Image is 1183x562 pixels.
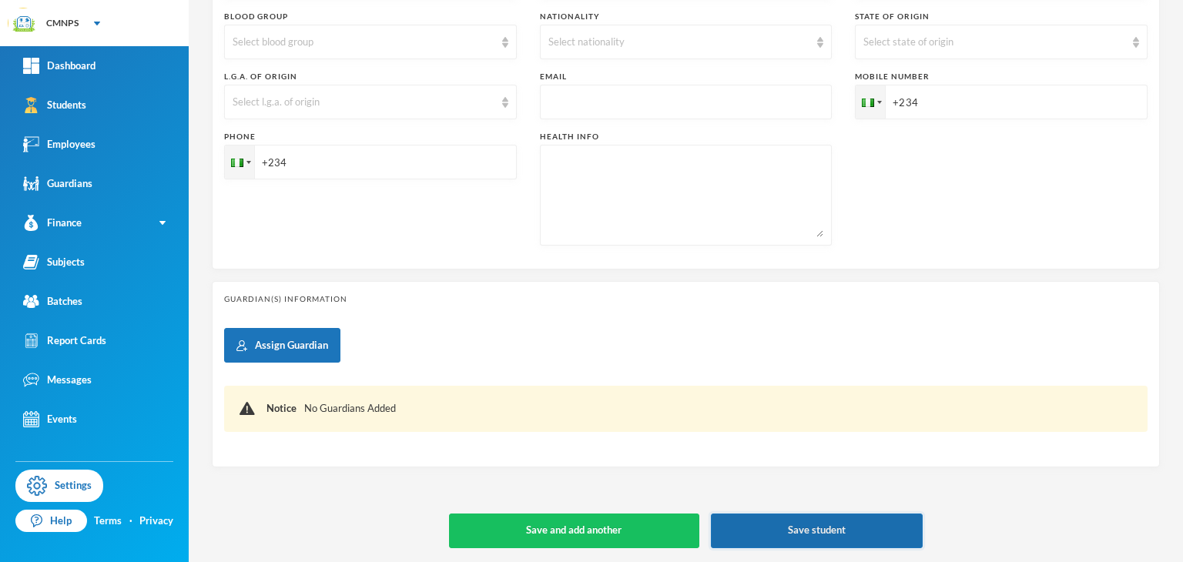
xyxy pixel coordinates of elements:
div: Report Cards [23,333,106,349]
div: · [129,513,132,529]
img: logo [8,8,39,39]
div: Mobile Number [855,71,1148,82]
div: Messages [23,372,92,388]
a: Help [15,510,87,533]
div: Nigeria: + 234 [856,85,885,119]
div: Subjects [23,254,85,270]
div: Students [23,97,86,113]
div: Select nationality [548,35,810,50]
div: Email [540,71,833,82]
div: State of Origin [855,11,1148,22]
div: Blood Group [224,11,517,22]
button: Save student [711,513,923,548]
div: Finance [23,215,82,231]
div: Select state of origin [863,35,1125,50]
button: Save and add another [449,513,699,548]
div: Dashboard [23,58,96,74]
a: Settings [15,470,103,502]
div: Batches [23,293,82,309]
img: add user [236,340,247,351]
div: L.G.A. of Origin [224,71,517,82]
div: Health Info [540,131,833,142]
button: Assign Guardian [224,328,340,363]
img: ! [240,402,255,415]
div: No Guardians Added [266,401,1132,416]
div: Events [23,411,77,427]
div: Employees [23,136,96,152]
div: Nigeria: + 234 [225,146,254,179]
div: Select l.g.a. of origin [233,95,494,110]
div: Select blood group [233,35,494,50]
div: Guardians [23,176,92,192]
a: Privacy [139,513,173,529]
a: Terms [94,513,122,529]
div: Phone [224,131,517,142]
div: Nationality [540,11,833,22]
div: Guardian(s) Information [224,293,1148,305]
span: Notice [266,402,297,414]
div: CMNPS [46,16,79,30]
